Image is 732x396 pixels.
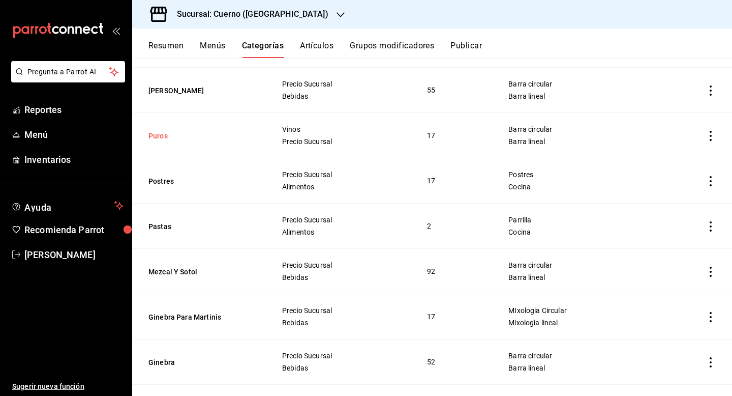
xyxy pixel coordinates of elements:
[508,216,645,223] span: Parrilla
[11,61,125,82] button: Pregunta a Parrot AI
[282,262,402,269] span: Precio Sucursal
[508,319,645,326] span: Mixologia lineal
[282,319,402,326] span: Bebidas
[415,158,496,204] td: 17
[282,229,402,236] span: Alimentos
[282,138,402,145] span: Precio Sucursal
[508,352,645,359] span: Barra circular
[24,153,124,166] span: Inventarios
[415,294,496,340] td: 17
[450,41,482,58] button: Publicar
[282,126,402,133] span: Vinos
[148,41,732,58] div: navigation tabs
[148,312,250,322] button: Ginebra Para Martinis
[415,249,496,294] td: 92
[706,267,716,277] button: actions
[300,41,333,58] button: Artículos
[282,80,402,88] span: Precio Sucursal
[282,183,402,190] span: Alimentos
[148,267,250,277] button: Mezcal Y Sotol
[508,229,645,236] span: Cocina
[706,86,716,96] button: actions
[282,352,402,359] span: Precio Sucursal
[508,80,645,88] span: Barra circular
[148,221,250,232] button: Pastas
[7,74,125,84] a: Pregunta a Parrot AI
[148,176,250,186] button: Postres
[508,274,645,281] span: Barra lineal
[706,131,716,141] button: actions
[282,171,402,178] span: Precio Sucursal
[706,357,716,367] button: actions
[415,204,496,249] td: 2
[112,26,120,35] button: open_drawer_menu
[706,176,716,186] button: actions
[148,357,250,367] button: Ginebra
[508,138,645,145] span: Barra lineal
[24,103,124,117] span: Reportes
[282,274,402,281] span: Bebidas
[508,262,645,269] span: Barra circular
[282,364,402,372] span: Bebidas
[12,381,124,392] span: Sugerir nueva función
[350,41,434,58] button: Grupos modificadores
[27,67,109,77] span: Pregunta a Parrot AI
[282,307,402,314] span: Precio Sucursal
[24,128,124,142] span: Menú
[508,364,645,372] span: Barra lineal
[415,68,496,113] td: 55
[415,340,496,385] td: 52
[148,41,184,58] button: Resumen
[24,200,110,212] span: Ayuda
[508,307,645,314] span: MIxologia Circular
[200,41,225,58] button: Menús
[415,113,496,158] td: 17
[508,171,645,178] span: Postres
[508,183,645,190] span: Cocina
[508,93,645,100] span: Barra lineal
[706,312,716,322] button: actions
[24,248,124,262] span: [PERSON_NAME]
[242,41,284,58] button: Categorías
[508,126,645,133] span: Barra circular
[148,86,250,96] button: [PERSON_NAME]
[169,8,328,20] h3: Sucursal: Cuerno ([GEOGRAPHIC_DATA])
[706,221,716,232] button: actions
[24,223,124,237] span: Recomienda Parrot
[282,93,402,100] span: Bebidas
[148,131,250,141] button: Puros
[282,216,402,223] span: Precio Sucursal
